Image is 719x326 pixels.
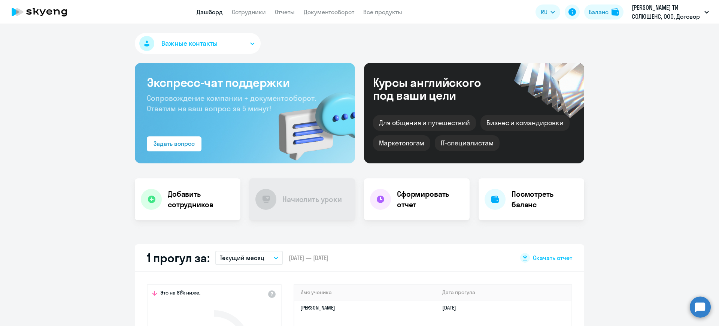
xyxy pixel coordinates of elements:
[147,93,316,113] span: Сопровождение компании + документооборот. Ответим на ваш вопрос за 5 минут!
[536,4,560,19] button: RU
[436,285,571,300] th: Дата прогула
[294,285,436,300] th: Имя ученика
[628,3,713,21] button: [PERSON_NAME] ТИ СОЛЮШЕНС, ООО, Договор ЧК-80/20
[154,139,195,148] div: Задать вопрос
[397,189,464,210] h4: Сформировать отчет
[161,39,218,48] span: Важные контакты
[442,304,462,311] a: [DATE]
[632,3,701,21] p: [PERSON_NAME] ТИ СОЛЮШЕНС, ООО, Договор ЧК-80/20
[512,189,578,210] h4: Посмотреть баланс
[373,115,476,131] div: Для общения и путешествий
[533,254,572,262] span: Скачать отчет
[268,79,355,163] img: bg-img
[232,8,266,16] a: Сотрудники
[289,254,328,262] span: [DATE] — [DATE]
[160,289,200,298] span: Это на 81% ниже,
[363,8,402,16] a: Все продукты
[282,194,342,205] h4: Начислить уроки
[304,8,354,16] a: Документооборот
[300,304,335,311] a: [PERSON_NAME]
[373,135,430,151] div: Маркетологам
[215,251,283,265] button: Текущий месяц
[541,7,547,16] span: RU
[168,189,234,210] h4: Добавить сотрудников
[584,4,624,19] button: Балансbalance
[147,250,209,265] h2: 1 прогул за:
[135,33,261,54] button: Важные контакты
[589,7,609,16] div: Баланс
[275,8,295,16] a: Отчеты
[480,115,570,131] div: Бизнес и командировки
[435,135,499,151] div: IT-специалистам
[197,8,223,16] a: Дашборд
[147,136,201,151] button: Задать вопрос
[147,75,343,90] h3: Экспресс-чат поддержки
[373,76,501,102] div: Курсы английского под ваши цели
[220,253,264,262] p: Текущий месяц
[612,8,619,16] img: balance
